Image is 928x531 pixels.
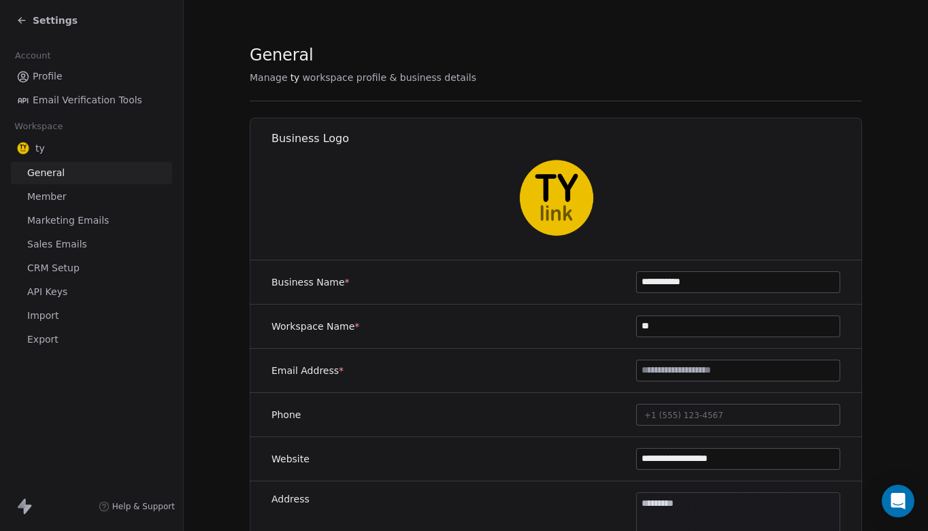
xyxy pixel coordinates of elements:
span: Account [9,46,56,66]
label: Phone [271,408,301,422]
span: Help & Support [112,501,175,512]
label: Address [271,492,310,506]
label: Email Address [271,364,344,377]
span: Marketing Emails [27,213,109,228]
span: ty [35,141,45,155]
span: Email Verification Tools [33,93,142,107]
button: +1 (555) 123-4567 [636,404,840,426]
a: Sales Emails [11,233,172,256]
a: CRM Setup [11,257,172,279]
a: Marketing Emails [11,209,172,232]
img: tylink%20favicon.png [16,141,30,155]
a: Settings [16,14,78,27]
span: Import [27,309,59,323]
div: Open Intercom Messenger [882,485,914,517]
span: General [250,45,314,65]
label: Website [271,452,310,466]
span: Export [27,332,59,347]
h1: Business Logo [271,131,863,146]
a: Help & Support [99,501,175,512]
span: Workspace [9,116,69,137]
span: CRM Setup [27,261,80,275]
span: API Keys [27,285,67,299]
span: Profile [33,69,63,84]
span: workspace profile & business details [302,71,476,84]
span: Manage [250,71,288,84]
span: Sales Emails [27,237,87,252]
a: Email Verification Tools [11,89,172,112]
label: Workspace Name [271,320,359,333]
a: Export [11,328,172,351]
a: Member [11,186,172,208]
span: Member [27,190,67,204]
a: Profile [11,65,172,88]
span: ty [291,71,300,84]
span: +1 (555) 123-4567 [644,411,723,420]
span: General [27,166,65,180]
img: tylink%20favicon.png [513,154,600,241]
label: Business Name [271,275,350,289]
span: Settings [33,14,78,27]
a: API Keys [11,281,172,303]
a: General [11,162,172,184]
a: Import [11,305,172,327]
